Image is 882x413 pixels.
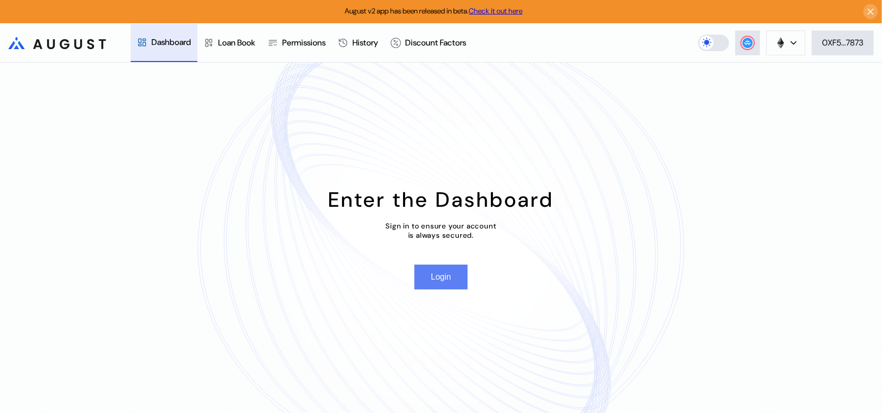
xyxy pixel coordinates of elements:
[197,24,261,62] a: Loan Book
[775,37,786,49] img: chain logo
[218,37,255,48] div: Loan Book
[328,186,554,213] div: Enter the Dashboard
[332,24,384,62] a: History
[405,37,466,48] div: Discount Factors
[282,37,326,48] div: Permissions
[345,6,523,16] span: August v2 app has been released in beta.
[261,24,332,62] a: Permissions
[131,24,197,62] a: Dashboard
[469,6,523,16] a: Check it out here
[414,265,468,289] button: Login
[386,221,497,240] div: Sign in to ensure your account is always secured.
[352,37,378,48] div: History
[766,30,806,55] button: chain logo
[151,37,191,48] div: Dashboard
[384,24,472,62] a: Discount Factors
[812,30,874,55] button: 0XF5...7873
[822,37,863,48] div: 0XF5...7873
